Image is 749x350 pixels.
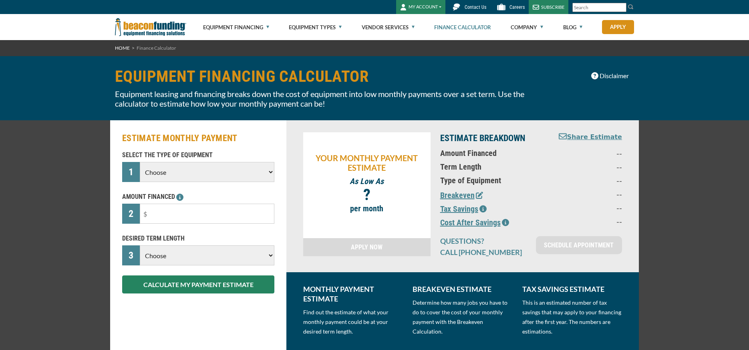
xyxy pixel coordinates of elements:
[122,204,140,224] div: 2
[122,132,274,144] h2: ESTIMATE MONTHLY PAYMENT
[602,20,634,34] a: Apply
[122,192,274,202] p: AMOUNT FINANCED
[413,298,512,336] p: Determine how many jobs you have to do to cover the cost of your monthly payment with the Breakev...
[307,204,427,213] p: per month
[552,176,622,185] p: --
[289,14,342,40] a: Equipment Types
[137,45,176,51] span: Finance Calculator
[115,14,186,40] img: Beacon Funding Corporation logo
[552,189,622,199] p: --
[440,189,483,201] button: Breakeven
[303,308,403,336] p: Find out the estimate of what your monthly payment could be at your desired term length.
[563,14,582,40] a: Blog
[115,45,130,51] a: HOME
[552,148,622,158] p: --
[522,284,622,294] p: TAX SAVINGS ESTIMATE
[465,4,486,10] span: Contact Us
[122,234,274,243] p: DESIRED TERM LENGTH
[203,14,269,40] a: Equipment Financing
[440,216,509,229] button: Cost After Savings
[552,162,622,172] p: --
[440,236,526,246] p: QUESTIONS?
[440,148,542,158] p: Amount Financed
[303,284,403,303] p: MONTHLY PAYMENT ESTIMATE
[600,71,629,81] span: Disclaimer
[628,4,634,10] img: Search
[434,14,491,40] a: Finance Calculator
[440,176,542,185] p: Type of Equipment
[303,238,431,256] a: APPLY NOW
[362,14,415,40] a: Vendor Services
[140,204,274,224] input: $
[552,216,622,226] p: --
[307,176,427,186] p: As Low As
[618,4,624,11] a: Clear search text
[552,203,622,212] p: --
[440,132,542,144] p: ESTIMATE BREAKDOWN
[440,247,526,257] p: CALL [PHONE_NUMBER]
[572,3,626,12] input: Search
[440,162,542,172] p: Term Length
[440,203,487,215] button: Tax Savings
[122,245,140,265] div: 3
[559,132,622,142] button: Share Estimate
[115,89,546,108] p: Equipment leasing and financing breaks down the cost of equipment into low monthly payments over ...
[511,14,543,40] a: Company
[586,68,634,83] button: Disclaimer
[307,153,427,172] p: YOUR MONTHLY PAYMENT ESTIMATE
[536,236,622,254] a: SCHEDULE APPOINTMENT
[122,150,274,160] p: SELECT THE TYPE OF EQUIPMENT
[522,298,622,336] p: This is an estimated number of tax savings that may apply to your financing after the first year....
[413,284,512,294] p: BREAKEVEN ESTIMATE
[115,68,546,85] h1: EQUIPMENT FINANCING CALCULATOR
[307,190,427,200] p: ?
[122,162,140,182] div: 1
[122,275,274,293] button: CALCULATE MY PAYMENT ESTIMATE
[509,4,525,10] span: Careers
